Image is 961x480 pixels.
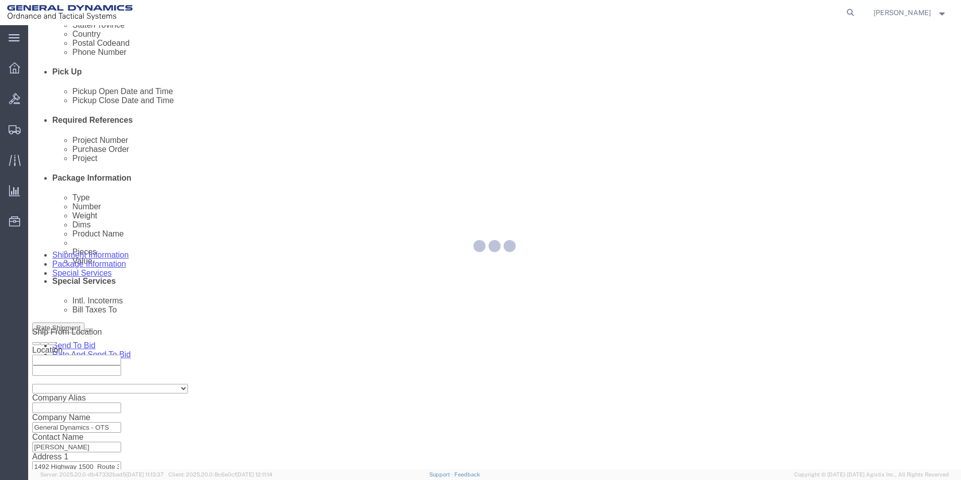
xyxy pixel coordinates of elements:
[168,471,272,477] span: Client: 2025.20.0-8c6e0cf
[454,471,480,477] a: Feedback
[874,7,931,18] span: Mark Bradley
[873,7,947,19] button: [PERSON_NAME]
[429,471,454,477] a: Support
[7,5,133,20] img: logo
[126,471,164,477] span: [DATE] 11:13:37
[236,471,272,477] span: [DATE] 12:11:14
[794,470,949,479] span: Copyright © [DATE]-[DATE] Agistix Inc., All Rights Reserved
[40,471,164,477] span: Server: 2025.20.0-db47332bad5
